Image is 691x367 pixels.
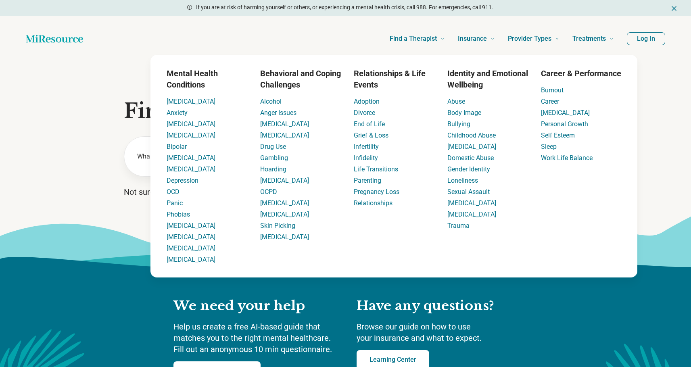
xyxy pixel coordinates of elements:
[447,98,465,105] a: Abuse
[390,33,437,44] span: Find a Therapist
[541,143,557,150] a: Sleep
[173,298,340,315] h2: We need your help
[167,188,180,196] a: OCD
[26,31,83,47] a: Home page
[357,298,518,315] h2: Have any questions?
[354,98,380,105] a: Adoption
[260,177,309,184] a: [MEDICAL_DATA]
[102,55,686,277] div: Find a Therapist
[260,233,309,241] a: [MEDICAL_DATA]
[541,109,590,117] a: [MEDICAL_DATA]
[354,131,388,139] a: Grief & Loss
[167,98,215,105] a: [MEDICAL_DATA]
[670,3,678,13] button: Dismiss
[260,199,309,207] a: [MEDICAL_DATA]
[260,98,282,105] a: Alcohol
[260,131,309,139] a: [MEDICAL_DATA]
[354,109,375,117] a: Divorce
[357,321,518,344] p: Browse our guide on how to use your insurance and what to expect.
[167,109,188,117] a: Anxiety
[354,120,385,128] a: End of Life
[167,68,247,90] h3: Mental Health Conditions
[447,188,490,196] a: Sexual Assault
[354,154,378,162] a: Infidelity
[541,98,559,105] a: Career
[260,165,286,173] a: Hoarding
[541,154,593,162] a: Work Life Balance
[541,120,588,128] a: Personal Growth
[447,68,528,90] h3: Identity and Emotional Wellbeing
[447,211,496,218] a: [MEDICAL_DATA]
[541,86,564,94] a: Burnout
[390,23,445,55] a: Find a Therapist
[167,120,215,128] a: [MEDICAL_DATA]
[572,23,614,55] a: Treatments
[260,68,341,90] h3: Behavioral and Coping Challenges
[167,143,187,150] a: Bipolar
[167,199,183,207] a: Panic
[354,177,381,184] a: Parenting
[572,33,606,44] span: Treatments
[447,177,478,184] a: Loneliness
[260,222,295,229] a: Skin Picking
[196,3,493,12] p: If you are at risk of harming yourself or others, or experiencing a mental health crisis, call 98...
[167,256,215,263] a: [MEDICAL_DATA]
[447,222,470,229] a: Trauma
[167,154,215,162] a: [MEDICAL_DATA]
[354,199,392,207] a: Relationships
[354,165,398,173] a: Life Transitions
[167,211,190,218] a: Phobias
[541,131,575,139] a: Self Esteem
[627,32,665,45] button: Log In
[354,143,379,150] a: Infertility
[447,131,496,139] a: Childhood Abuse
[260,120,309,128] a: [MEDICAL_DATA]
[260,143,286,150] a: Drug Use
[354,68,434,90] h3: Relationships & Life Events
[458,23,495,55] a: Insurance
[173,321,340,355] p: Help us create a free AI-based guide that matches you to the right mental healthcare. Fill out an...
[508,33,551,44] span: Provider Types
[167,244,215,252] a: [MEDICAL_DATA]
[447,143,496,150] a: [MEDICAL_DATA]
[167,233,215,241] a: [MEDICAL_DATA]
[541,68,621,79] h3: Career & Performance
[447,120,470,128] a: Bullying
[260,211,309,218] a: [MEDICAL_DATA]
[447,165,490,173] a: Gender Identity
[167,165,215,173] a: [MEDICAL_DATA]
[354,188,399,196] a: Pregnancy Loss
[167,131,215,139] a: [MEDICAL_DATA]
[447,199,496,207] a: [MEDICAL_DATA]
[260,154,288,162] a: Gambling
[447,154,494,162] a: Domestic Abuse
[167,222,215,229] a: [MEDICAL_DATA]
[167,177,198,184] a: Depression
[447,109,481,117] a: Body Image
[458,33,487,44] span: Insurance
[508,23,559,55] a: Provider Types
[260,109,296,117] a: Anger Issues
[260,188,277,196] a: OCPD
